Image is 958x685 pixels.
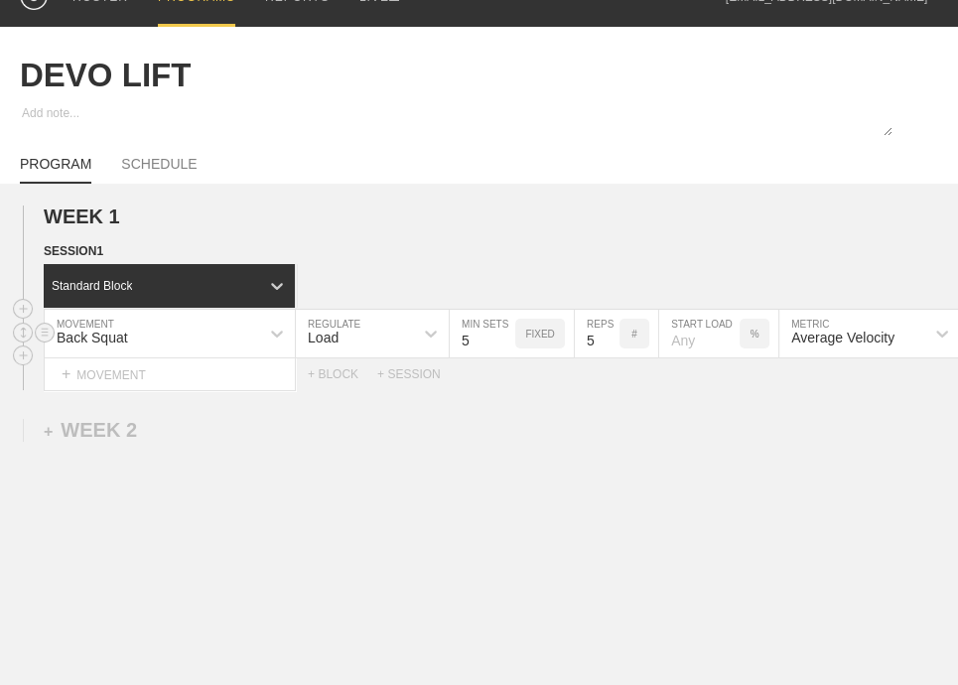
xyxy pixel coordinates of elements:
div: MOVEMENT [44,358,296,391]
p: # [631,329,637,340]
p: % [751,329,759,340]
a: PROGRAM [20,156,91,184]
input: Any [659,310,740,357]
a: SCHEDULE [121,156,197,182]
span: + [44,423,53,440]
div: Average Velocity [791,330,894,345]
span: WEEK 1 [44,205,120,227]
div: WEEK 2 [44,419,137,442]
div: + SESSION [377,367,457,381]
div: Standard Block [52,279,132,293]
div: Back Squat [57,330,128,345]
div: Load [308,330,339,345]
div: + BLOCK [308,367,377,381]
span: + [62,365,70,382]
span: SESSION 1 [44,244,103,258]
p: FIXED [525,329,554,340]
iframe: Chat Widget [859,590,958,685]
